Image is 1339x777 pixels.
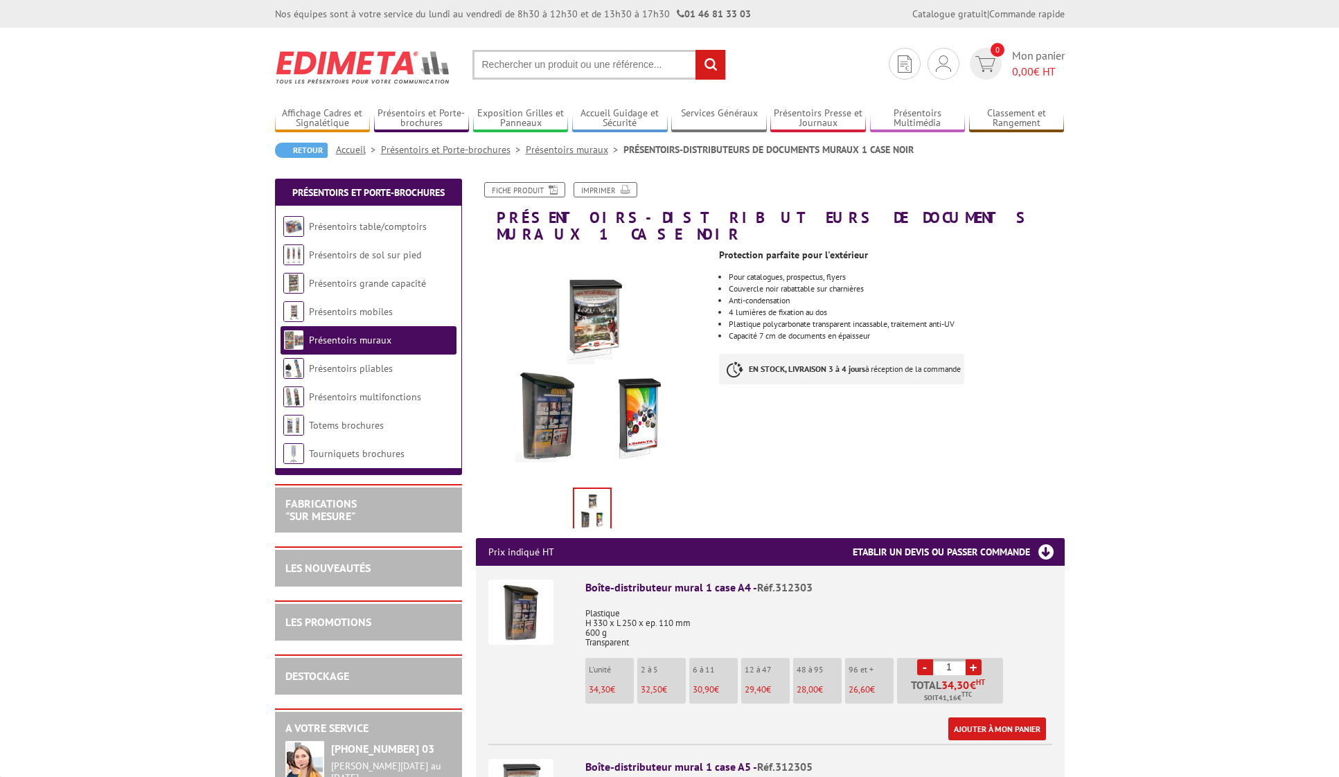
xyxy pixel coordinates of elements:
[853,538,1065,566] h3: Etablir un devis ou passer commande
[336,143,381,156] a: Accueil
[465,182,1075,242] h1: PRÉSENTOIRS-DISTRIBUTEURS DE DOCUMENTS MURAUX 1 CASE NOIR
[285,669,349,683] a: DESTOCKAGE
[283,358,304,379] img: Présentoirs pliables
[484,182,565,197] a: Fiche produit
[745,684,766,695] span: 29,40
[488,580,553,645] img: Boîte-distributeur mural 1 case A4
[849,665,894,675] p: 96 et +
[849,685,894,695] p: €
[966,48,1065,80] a: devis rapide 0 Mon panier 0,00€ HT
[574,182,637,197] a: Imprimer
[574,489,610,532] img: presentoirs_muraux_312303_2.jpg
[797,684,818,695] span: 28,00
[1012,64,1034,78] span: 0,00
[671,107,767,130] a: Services Généraux
[1012,48,1065,80] span: Mon panier
[283,415,304,436] img: Totems brochures
[693,665,738,675] p: 6 à 11
[917,659,933,675] a: -
[941,679,970,690] span: 34,30
[283,216,304,237] img: Présentoirs table/comptoirs
[677,8,751,20] strong: 01 46 81 33 03
[585,580,1052,596] div: Boîte-distributeur mural 1 case A4 -
[719,249,868,261] strong: Protection parfaite pour l'extérieur
[476,249,709,483] img: presentoirs_muraux_312303_2.jpg
[275,42,452,93] img: Edimeta
[473,107,569,130] a: Exposition Grilles et Panneaux
[976,677,985,687] sup: HT
[729,332,1064,340] p: Capacité 7 cm de documents en épaisseur
[309,391,421,403] a: Présentoirs multifonctions
[309,447,405,460] a: Tourniquets brochures
[966,659,982,675] a: +
[641,684,662,695] span: 32,50
[309,362,393,375] a: Présentoirs pliables
[975,56,995,72] img: devis rapide
[693,684,714,695] span: 30,90
[729,273,1064,281] li: Pour catalogues, prospectus, flyers
[283,330,304,350] img: Présentoirs muraux
[283,386,304,407] img: Présentoirs multifonctions
[757,760,813,774] span: Réf.312305
[939,693,957,704] span: 41,16
[719,354,964,384] p: à réception de la commande
[331,742,434,756] strong: [PHONE_NUMBER] 03
[870,107,966,130] a: Présentoirs Multimédia
[1012,64,1065,80] span: € HT
[589,685,634,695] p: €
[275,143,328,158] a: Retour
[901,679,1003,704] p: Total
[309,220,427,233] a: Présentoirs table/comptoirs
[589,665,634,675] p: L'unité
[623,143,914,157] li: PRÉSENTOIRS-DISTRIBUTEURS DE DOCUMENTS MURAUX 1 CASE NOIR
[285,615,371,629] a: LES PROMOTIONS
[729,296,1064,305] li: Anti-condensation
[912,7,1065,21] div: |
[309,277,426,289] a: Présentoirs grande capacité
[585,759,1052,775] div: Boîte-distributeur mural 1 case A5 -
[693,685,738,695] p: €
[770,107,866,130] a: Présentoirs Presse et Journaux
[948,717,1046,740] a: Ajouter à mon panier
[757,580,813,594] span: Réf.312303
[283,273,304,294] img: Présentoirs grande capacité
[292,186,445,199] a: Présentoirs et Porte-brochures
[936,55,951,72] img: devis rapide
[585,599,1052,647] p: Plastique H 330 x L 250 x ep. 110 mm 600 g Transparent
[729,285,1064,293] li: Couvercle noir rabattable sur charnières
[797,685,842,695] p: €
[898,55,912,73] img: devis rapide
[285,561,371,575] a: LES NOUVEAUTÉS
[472,50,726,80] input: Rechercher un produit ou une référence...
[729,308,1064,316] li: 4 lumières de fixation au dos
[275,7,751,21] div: Nos équipes sont à votre service du lundi au vendredi de 8h30 à 12h30 et de 13h30 à 17h30
[729,320,1064,328] p: Plastique polycarbonate transparent incassable, traitement anti-UV
[695,50,725,80] input: rechercher
[797,665,842,675] p: 48 à 95
[488,538,554,566] p: Prix indiqué HT
[381,143,526,156] a: Présentoirs et Porte-brochures
[912,8,987,20] a: Catalogue gratuit
[970,679,976,690] span: €
[283,301,304,322] img: Présentoirs mobiles
[309,419,384,431] a: Totems brochures
[849,684,870,695] span: 26,60
[969,107,1065,130] a: Classement et Rangement
[641,685,686,695] p: €
[283,244,304,265] img: Présentoirs de sol sur pied
[991,43,1004,57] span: 0
[526,143,623,156] a: Présentoirs muraux
[924,693,972,704] span: Soit €
[309,249,421,261] a: Présentoirs de sol sur pied
[589,684,610,695] span: 34,30
[374,107,470,130] a: Présentoirs et Porte-brochures
[745,685,790,695] p: €
[641,665,686,675] p: 2 à 5
[309,334,391,346] a: Présentoirs muraux
[309,305,393,318] a: Présentoirs mobiles
[745,665,790,675] p: 12 à 47
[285,722,452,735] h2: A votre service
[989,8,1065,20] a: Commande rapide
[572,107,668,130] a: Accueil Guidage et Sécurité
[283,443,304,464] img: Tourniquets brochures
